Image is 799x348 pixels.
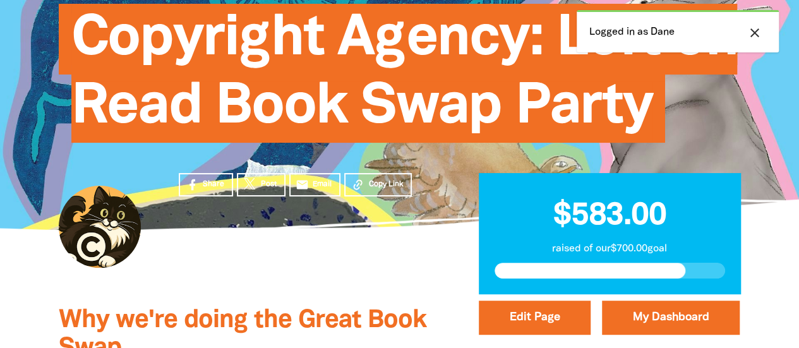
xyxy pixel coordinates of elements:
a: Share [179,173,233,196]
button: Edit Page [479,301,591,335]
a: emailEmail [289,173,341,196]
span: Copy Link [368,179,403,190]
i: email [296,178,309,191]
a: My Dashboard [602,301,740,335]
span: Email [313,179,332,190]
span: $583.00 [553,201,666,231]
p: raised of our $700.00 goal [495,241,725,256]
div: Logged in as Dane [577,10,779,52]
i: close [747,25,762,40]
button: close [743,25,766,41]
button: Copy Link [344,173,412,196]
a: Post [237,173,285,196]
span: Copyright Agency: Left on Read Book Swap Party [71,13,738,143]
span: Post [261,179,277,190]
span: Share [203,179,224,190]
